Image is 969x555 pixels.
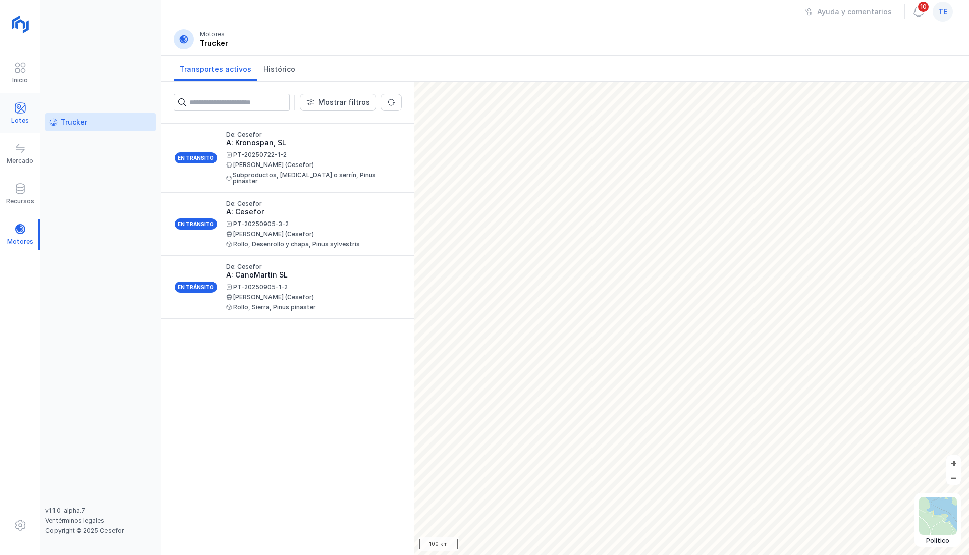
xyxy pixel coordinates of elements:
[200,38,228,48] div: Trucker
[6,197,34,205] div: Recursos
[180,64,251,74] span: Transportes activos
[226,138,394,148] div: A: Kronospan, SL
[161,256,414,319] a: En tránsitoDe: CeseforA: CanoMartín SLPT-20250905-1-2[PERSON_NAME] (Cesefor)Rollo, Sierra, Pinus ...
[8,12,33,37] img: logoRight.svg
[226,221,394,227] div: PT-20250905-3-2
[257,56,301,81] a: Histórico
[174,217,218,231] div: En tránsito
[174,56,257,81] a: Transportes activos
[938,7,947,17] span: te
[45,507,156,515] div: v1.1.0-alpha.7
[946,470,961,485] button: –
[161,193,414,256] a: En tránsitoDe: CeseforA: CeseforPT-20250905-3-2[PERSON_NAME] (Cesefor)Rollo, Desenrollo y chapa, ...
[226,132,394,138] div: De: Cesefor
[226,172,394,184] div: Subproductos, [MEDICAL_DATA] o serrín, Pinus pinaster
[226,270,394,280] div: A: CanoMartín SL
[174,281,218,294] div: En tránsito
[226,152,394,158] div: PT-20250722-1-2
[45,113,156,131] a: Trucker
[61,117,87,127] div: Trucker
[7,157,33,165] div: Mercado
[226,162,394,168] div: [PERSON_NAME] (Cesefor)
[226,201,394,207] div: De: Cesefor
[226,304,394,310] div: Rollo, Sierra, Pinus pinaster
[226,284,394,290] div: PT-20250905-1-2
[226,264,394,270] div: De: Cesefor
[200,30,225,38] div: Motores
[919,497,957,535] img: political.webp
[798,3,898,20] button: Ayuda y comentarios
[263,64,295,74] span: Histórico
[226,294,394,300] div: [PERSON_NAME] (Cesefor)
[226,241,394,247] div: Rollo, Desenrollo y chapa, Pinus sylvestris
[226,207,394,217] div: A: Cesefor
[318,97,370,107] div: Mostrar filtros
[919,537,957,545] div: Político
[917,1,930,13] span: 10
[817,7,892,17] div: Ayuda y comentarios
[226,231,394,237] div: [PERSON_NAME] (Cesefor)
[174,151,218,164] div: En tránsito
[45,527,156,535] div: Copyright © 2025 Cesefor
[161,124,414,193] a: En tránsitoDe: CeseforA: Kronospan, SLPT-20250722-1-2[PERSON_NAME] (Cesefor)Subproductos, [MEDICA...
[45,517,104,524] a: Ver términos legales
[12,76,28,84] div: Inicio
[300,94,376,111] button: Mostrar filtros
[11,117,29,125] div: Lotes
[946,455,961,470] button: +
